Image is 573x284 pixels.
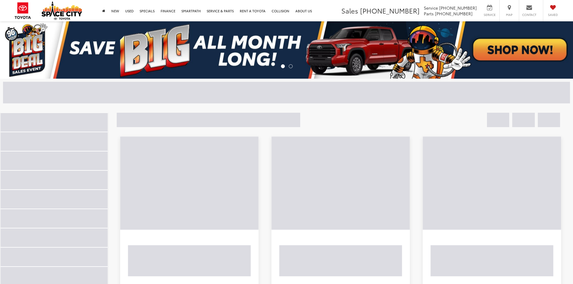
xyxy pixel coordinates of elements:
span: Saved [546,13,559,17]
img: Space City Toyota [42,1,82,20]
span: [PHONE_NUMBER] [435,11,473,17]
span: Contact [522,13,536,17]
span: Sales [341,6,358,15]
span: [PHONE_NUMBER] [360,6,420,15]
span: Service [483,13,496,17]
span: [PHONE_NUMBER] [439,5,477,11]
span: Map [503,13,516,17]
span: Service [424,5,438,11]
span: Parts [424,11,434,17]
